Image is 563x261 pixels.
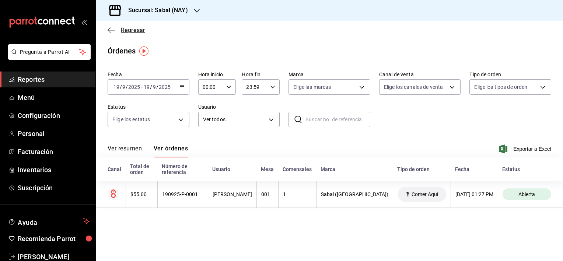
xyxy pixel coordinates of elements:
div: 001 [261,191,274,197]
div: Estatus [502,166,551,172]
label: Hora inicio [198,72,236,77]
div: Total de orden [130,163,153,175]
span: - [141,84,143,90]
span: Personal [18,129,90,139]
h3: Sucursal: Sabal (NAY) [122,6,188,15]
span: Regresar [121,27,145,34]
div: Canal [108,166,121,172]
div: Mesa [261,166,274,172]
span: Inventarios [18,165,90,175]
span: Suscripción [18,183,90,193]
div: Marca [321,166,388,172]
span: Ayuda [18,217,80,226]
button: Pregunta a Parrot AI [8,44,91,60]
a: Pregunta a Parrot AI [5,53,91,61]
span: / [126,84,128,90]
div: Fecha [455,166,493,172]
div: 190925-P-0001 [162,191,203,197]
button: open_drawer_menu [81,19,87,25]
div: Órdenes [108,45,136,56]
div: $55.00 [130,191,153,197]
div: navigation tabs [108,145,188,157]
input: -- [153,84,156,90]
div: Comensales [283,166,312,172]
button: Ver resumen [108,145,142,157]
div: [DATE] 01:27 PM [455,191,493,197]
span: Elige los tipos de orden [474,83,527,91]
span: Elige los canales de venta [384,83,443,91]
div: Sabal ([GEOGRAPHIC_DATA]) [321,191,388,197]
span: / [120,84,122,90]
span: Menú [18,93,90,102]
label: Fecha [108,72,189,77]
label: Canal de venta [379,72,461,77]
span: Configuración [18,111,90,121]
span: Reportes [18,74,90,84]
span: Comer Aquí [409,191,441,197]
span: / [156,84,158,90]
input: -- [122,84,126,90]
span: Elige los estatus [112,116,150,123]
label: Usuario [198,104,280,109]
div: Tipo de orden [397,166,446,172]
button: Regresar [108,27,145,34]
button: Exportar a Excel [501,145,551,153]
label: Marca [289,72,370,77]
div: 1 [283,191,312,197]
label: Estatus [108,104,189,109]
span: Elige las marcas [293,83,331,91]
span: Recomienda Parrot [18,234,90,244]
button: Ver órdenes [154,145,188,157]
span: Pregunta a Parrot AI [20,48,79,56]
input: ---- [158,84,171,90]
label: Hora fin [242,72,280,77]
span: / [150,84,152,90]
div: Número de referencia [162,163,203,175]
input: -- [113,84,120,90]
span: Facturación [18,147,90,157]
input: Buscar no. de referencia [305,112,370,127]
div: [PERSON_NAME] [213,191,252,197]
label: Tipo de orden [469,72,551,77]
span: Ver todos [203,116,266,123]
img: Tooltip marker [139,46,148,56]
input: ---- [128,84,140,90]
div: Usuario [212,166,252,172]
span: Abierta [515,191,538,197]
input: -- [143,84,150,90]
